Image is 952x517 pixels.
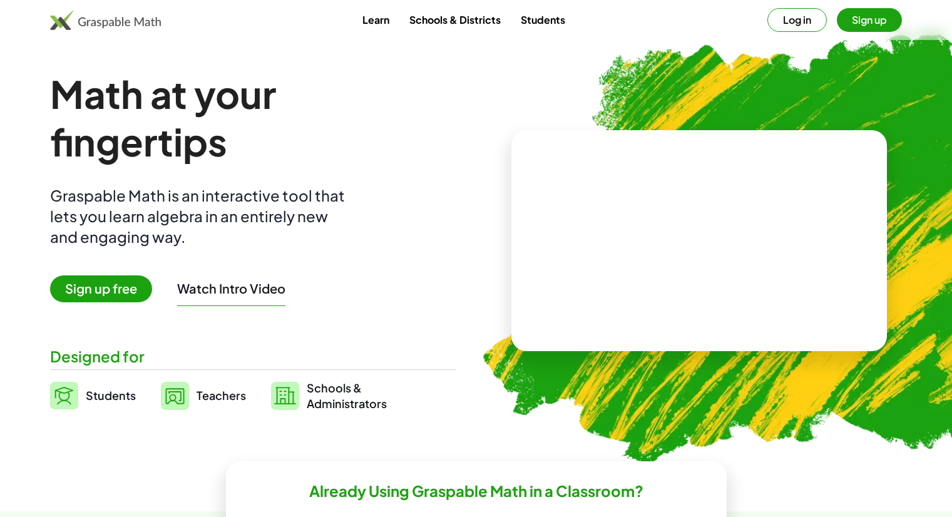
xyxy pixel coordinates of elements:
button: Sign up [837,8,902,32]
span: Students [86,388,136,402]
a: Students [50,380,136,411]
img: svg%3e [161,382,189,410]
a: Schools &Administrators [271,380,387,411]
span: Teachers [197,388,246,402]
div: Designed for [50,346,456,367]
h1: Math at your fingertips [50,70,448,165]
a: Schools & Districts [399,8,511,31]
button: Log in [767,8,827,32]
span: Schools & Administrators [307,380,387,411]
img: svg%3e [271,382,299,410]
a: Students [511,8,575,31]
a: Learn [352,8,399,31]
img: svg%3e [50,382,78,409]
button: Watch Intro Video [177,280,285,297]
div: Graspable Math is an interactive tool that lets you learn algebra in an entirely new and engaging... [50,185,351,247]
span: Sign up free [50,275,152,302]
a: Teachers [161,380,246,411]
video: What is this? This is dynamic math notation. Dynamic math notation plays a central role in how Gr... [605,194,793,288]
h2: Already Using Graspable Math in a Classroom? [309,481,643,501]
